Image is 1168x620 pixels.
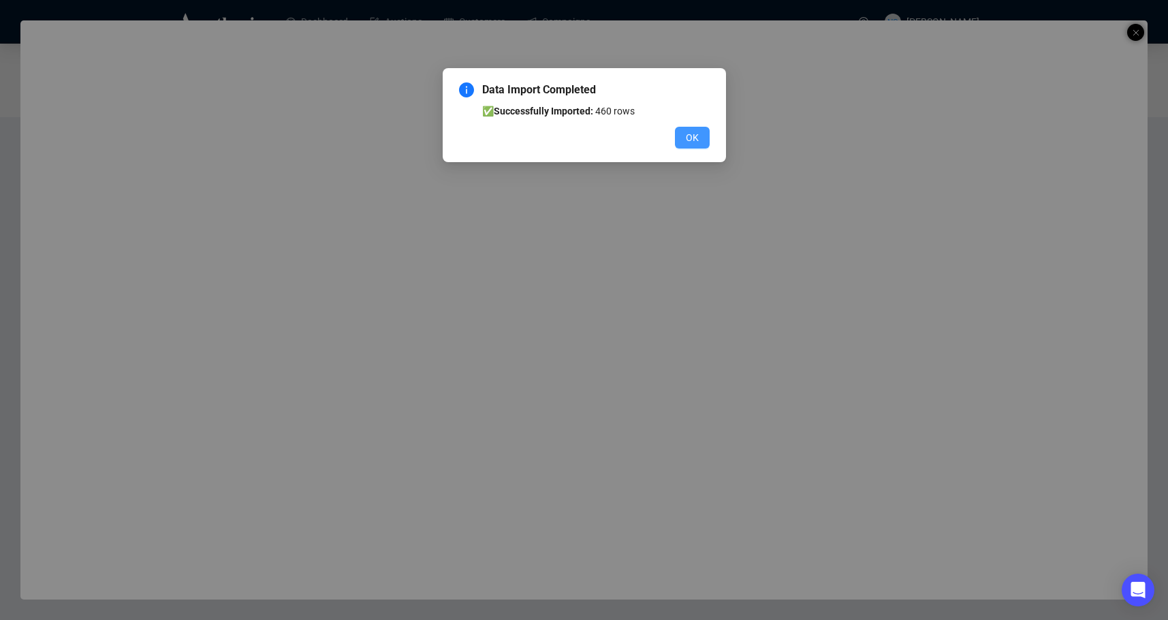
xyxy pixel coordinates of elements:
span: OK [686,130,699,145]
li: ✅ 460 rows [482,104,710,119]
span: info-circle [459,82,474,97]
button: OK [675,127,710,149]
b: Successfully Imported: [494,106,593,117]
span: Data Import Completed [482,82,710,98]
div: Open Intercom Messenger [1122,574,1154,606]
